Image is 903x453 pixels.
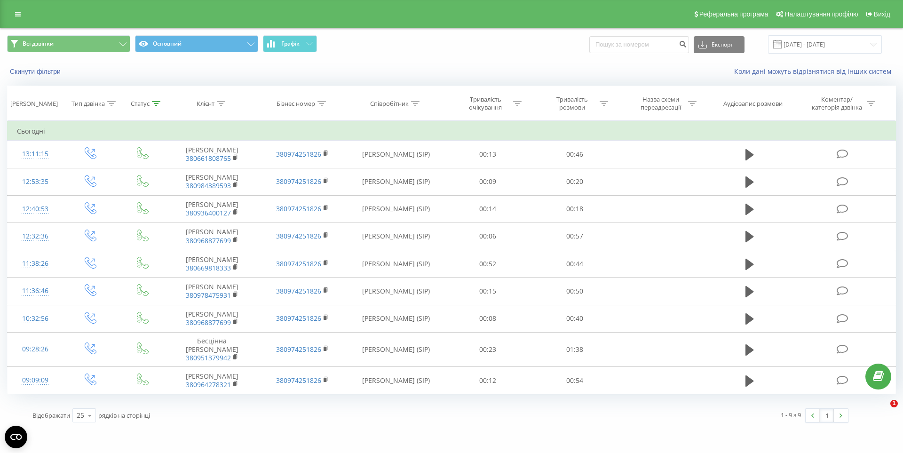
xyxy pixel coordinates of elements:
[263,35,317,52] button: Графік
[444,168,531,195] td: 00:09
[17,145,54,163] div: 13:11:15
[135,35,258,52] button: Основний
[186,263,231,272] a: 380669818333
[17,371,54,389] div: 09:09:09
[781,410,801,420] div: 1 - 9 з 9
[444,332,531,367] td: 00:23
[281,40,300,47] span: Графік
[276,204,321,213] a: 380974251826
[370,100,409,108] div: Співробітник
[347,305,444,332] td: [PERSON_NAME] (SIP)
[276,286,321,295] a: 380974251826
[347,141,444,168] td: [PERSON_NAME] (SIP)
[444,223,531,250] td: 00:06
[276,376,321,385] a: 380974251826
[167,305,257,332] td: [PERSON_NAME]
[17,227,54,246] div: 12:32:36
[276,259,321,268] a: 380974251826
[167,250,257,278] td: [PERSON_NAME]
[276,345,321,354] a: 380974251826
[531,305,618,332] td: 00:40
[197,100,214,108] div: Клієнт
[784,10,858,18] span: Налаштування профілю
[167,278,257,305] td: [PERSON_NAME]
[7,67,65,76] button: Скинути фільтри
[131,100,150,108] div: Статус
[547,95,597,111] div: Тривалість розмови
[186,353,231,362] a: 380951379942
[347,332,444,367] td: [PERSON_NAME] (SIP)
[347,168,444,195] td: [PERSON_NAME] (SIP)
[347,223,444,250] td: [PERSON_NAME] (SIP)
[444,195,531,223] td: 00:14
[699,10,768,18] span: Реферальна програма
[167,141,257,168] td: [PERSON_NAME]
[186,154,231,163] a: 380661808765
[820,409,834,422] a: 1
[98,411,150,420] span: рядків на сторінці
[531,223,618,250] td: 00:57
[186,181,231,190] a: 380984389593
[347,278,444,305] td: [PERSON_NAME] (SIP)
[874,10,890,18] span: Вихід
[347,367,444,394] td: [PERSON_NAME] (SIP)
[277,100,315,108] div: Бізнес номер
[589,36,689,53] input: Пошук за номером
[17,200,54,218] div: 12:40:53
[17,310,54,328] div: 10:32:56
[890,400,898,407] span: 1
[444,367,531,394] td: 00:12
[8,122,896,141] td: Сьогодні
[531,367,618,394] td: 00:54
[531,141,618,168] td: 00:46
[17,254,54,273] div: 11:38:26
[167,223,257,250] td: [PERSON_NAME]
[734,67,896,76] a: Коли дані можуть відрізнятися вiд інших систем
[71,100,105,108] div: Тип дзвінка
[186,380,231,389] a: 380964278321
[444,305,531,332] td: 00:08
[460,95,511,111] div: Тривалість очікування
[167,367,257,394] td: [PERSON_NAME]
[531,278,618,305] td: 00:50
[17,282,54,300] div: 11:36:46
[347,250,444,278] td: [PERSON_NAME] (SIP)
[186,236,231,245] a: 380968877699
[444,250,531,278] td: 00:52
[17,340,54,358] div: 09:28:26
[10,100,58,108] div: [PERSON_NAME]
[167,332,257,367] td: Бесцінна [PERSON_NAME]
[347,195,444,223] td: [PERSON_NAME] (SIP)
[694,36,745,53] button: Експорт
[276,231,321,240] a: 380974251826
[531,250,618,278] td: 00:44
[276,314,321,323] a: 380974251826
[186,208,231,217] a: 380936400127
[276,177,321,186] a: 380974251826
[531,168,618,195] td: 00:20
[444,278,531,305] td: 00:15
[531,195,618,223] td: 00:18
[276,150,321,159] a: 380974251826
[167,195,257,223] td: [PERSON_NAME]
[723,100,783,108] div: Аудіозапис розмови
[5,426,27,448] button: Open CMP widget
[167,168,257,195] td: [PERSON_NAME]
[635,95,686,111] div: Назва схеми переадресації
[77,411,84,420] div: 25
[186,291,231,300] a: 380978475931
[23,40,54,48] span: Всі дзвінки
[871,400,894,422] iframe: Intercom live chat
[7,35,130,52] button: Всі дзвінки
[444,141,531,168] td: 00:13
[809,95,864,111] div: Коментар/категорія дзвінка
[32,411,70,420] span: Відображати
[531,332,618,367] td: 01:38
[186,318,231,327] a: 380968877699
[17,173,54,191] div: 12:53:35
